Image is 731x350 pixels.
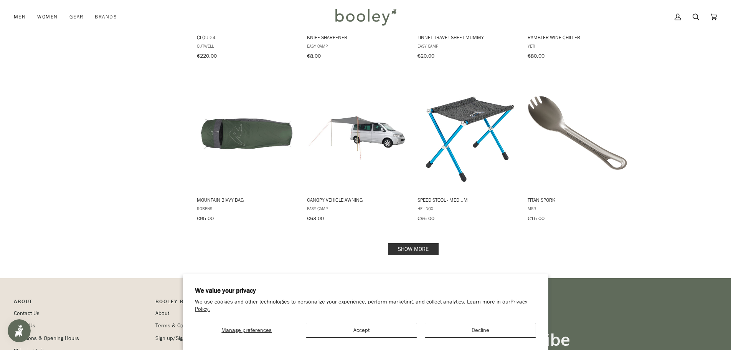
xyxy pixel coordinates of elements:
[221,327,272,334] span: Manage preferences
[197,52,217,60] span: €220.00
[37,13,58,21] span: Women
[307,196,406,203] span: Canopy Vehicle Awning
[417,205,517,212] span: Helinox
[306,75,408,224] a: Canopy Vehicle Awning
[417,52,434,60] span: €20.00
[528,215,545,222] span: €15.00
[197,245,630,253] div: Pagination
[307,52,321,60] span: €8.00
[155,310,169,317] a: About
[528,43,627,49] span: YETI
[417,196,517,203] span: Speed Stool - Medium
[155,297,289,309] p: Booley Bonus
[196,82,297,184] img: Mountain Bivvy Bag
[528,205,627,212] span: MSR
[528,52,545,60] span: €80.00
[197,205,296,212] span: Robens
[416,82,518,184] img: Helinox Speed Stool - Medium Black - Booley Galway
[307,34,406,41] span: Knife Sharpener
[195,299,536,313] p: We use cookies and other technologies to personalize your experience, perform marketing, and coll...
[416,75,518,224] a: Speed Stool - Medium
[197,34,296,41] span: Cloud 4
[425,323,536,338] button: Decline
[464,329,717,350] h3: Join the Tribe
[526,82,628,184] img: MSR Titan Spork - Booley Galway
[14,335,79,342] a: Locations & Opening Hours
[197,215,214,222] span: €95.00
[14,297,148,309] p: Pipeline_Footer Main
[528,196,627,203] span: Titan Spork
[14,310,40,317] a: Contact Us
[307,43,406,49] span: Easy Camp
[95,13,117,21] span: Brands
[69,13,84,21] span: Gear
[195,287,536,295] h2: We value your privacy
[417,215,434,222] span: €95.00
[155,322,202,329] a: Terms & Conditions
[306,82,408,184] img: Easy Camp Canopy Vehicle Awning - Booley Galway
[332,6,399,28] img: Booley
[417,43,517,49] span: Easy Camp
[197,196,296,203] span: Mountain Bivvy Bag
[197,43,296,49] span: Outwell
[196,75,297,224] a: Mountain Bivvy Bag
[14,13,26,21] span: Men
[388,243,439,255] a: Show more
[195,323,298,338] button: Manage preferences
[526,75,628,224] a: Titan Spork
[306,323,417,338] button: Accept
[307,205,406,212] span: Easy Camp
[307,215,324,222] span: €63.00
[195,298,527,313] a: Privacy Policy.
[8,319,31,342] iframe: Button to open loyalty program pop-up
[155,335,191,342] a: Sign up/Sign in
[417,34,517,41] span: Linnet Travel Sheet Mummy
[528,34,627,41] span: Rambler Wine Chiller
